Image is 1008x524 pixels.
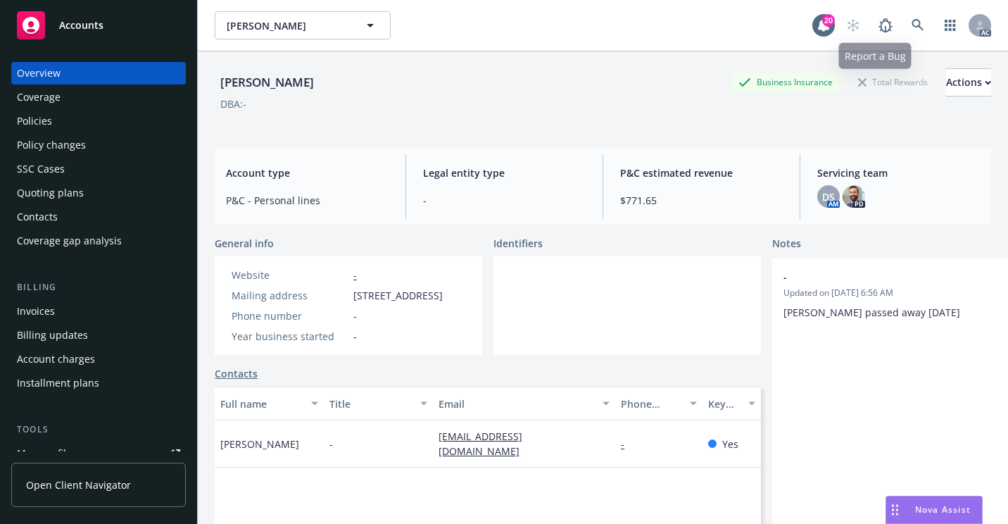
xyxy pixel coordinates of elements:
[17,442,77,465] div: Manage files
[822,189,835,204] span: DS
[11,423,186,437] div: Tools
[946,68,991,96] button: Actions
[17,182,84,204] div: Quoting plans
[226,166,389,180] span: Account type
[423,166,586,180] span: Legal entity type
[353,308,357,323] span: -
[946,69,991,96] div: Actions
[17,230,122,252] div: Coverage gap analysis
[11,280,186,294] div: Billing
[353,329,357,344] span: -
[439,397,594,411] div: Email
[11,182,186,204] a: Quoting plans
[353,288,443,303] span: [STREET_ADDRESS]
[871,11,900,39] a: Report a Bug
[232,268,348,282] div: Website
[11,134,186,156] a: Policy changes
[26,478,131,492] span: Open Client Navigator
[17,158,65,180] div: SSC Cases
[783,306,960,319] span: [PERSON_NAME] passed away [DATE]
[722,437,738,451] span: Yes
[17,300,55,323] div: Invoices
[886,497,904,523] div: Drag to move
[11,372,186,394] a: Installment plans
[220,437,299,451] span: [PERSON_NAME]
[215,73,320,92] div: [PERSON_NAME]
[232,329,348,344] div: Year business started
[17,110,52,132] div: Policies
[886,496,983,524] button: Nova Assist
[215,236,274,251] span: General info
[11,6,186,45] a: Accounts
[353,268,357,282] a: -
[11,206,186,228] a: Contacts
[11,158,186,180] a: SSC Cases
[215,366,258,381] a: Contacts
[59,20,103,31] span: Accounts
[851,73,935,91] div: Total Rewards
[839,11,867,39] a: Start snowing
[329,397,412,411] div: Title
[783,270,992,285] span: -
[621,397,681,411] div: Phone number
[433,387,615,420] button: Email
[703,387,761,420] button: Key contact
[11,324,186,347] a: Billing updates
[232,288,348,303] div: Mailing address
[915,504,971,516] span: Nova Assist
[17,324,88,347] div: Billing updates
[731,73,840,91] div: Business Insurance
[226,193,389,208] span: P&C - Personal lines
[621,437,636,451] a: -
[822,14,835,27] div: 20
[11,86,186,108] a: Coverage
[11,110,186,132] a: Policies
[11,62,186,85] a: Overview
[708,397,740,411] div: Key contact
[324,387,433,420] button: Title
[227,18,348,33] span: [PERSON_NAME]
[11,230,186,252] a: Coverage gap analysis
[904,11,932,39] a: Search
[17,86,61,108] div: Coverage
[11,442,186,465] a: Manage files
[17,134,86,156] div: Policy changes
[423,193,586,208] span: -
[620,166,783,180] span: P&C estimated revenue
[772,236,801,253] span: Notes
[615,387,703,420] button: Phone number
[220,96,246,111] div: DBA: -
[17,62,61,85] div: Overview
[936,11,964,39] a: Switch app
[215,387,324,420] button: Full name
[329,437,333,451] span: -
[620,193,783,208] span: $771.65
[817,166,980,180] span: Servicing team
[11,300,186,323] a: Invoices
[215,11,391,39] button: [PERSON_NAME]
[17,372,99,394] div: Installment plans
[232,308,348,323] div: Phone number
[17,206,58,228] div: Contacts
[11,348,186,370] a: Account charges
[17,348,95,370] div: Account charges
[439,430,531,458] a: [EMAIL_ADDRESS][DOMAIN_NAME]
[843,185,865,208] img: photo
[220,397,303,411] div: Full name
[493,236,543,251] span: Identifiers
